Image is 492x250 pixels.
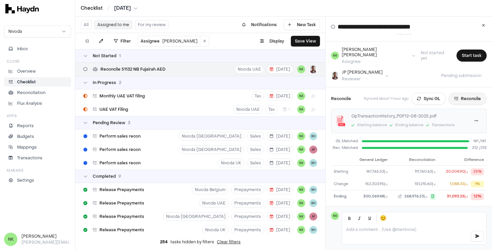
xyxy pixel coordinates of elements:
[436,73,487,78] span: Pending submission
[364,96,409,102] p: Synced about 1 hour ago
[238,19,281,30] button: Notifications
[356,181,388,187] div: د.إ152,303.95
[252,92,264,100] button: Tax
[415,50,454,61] span: Not started yet
[93,174,116,179] span: Completed
[4,153,71,163] a: Transactions
[247,132,264,141] button: Sales
[309,159,317,167] span: BH
[297,105,305,113] span: NK
[393,181,435,187] button: د.إ151,215.60
[17,177,34,183] p: Settings
[119,80,121,85] span: 2
[390,155,438,166] th: Reconciliation
[280,105,293,114] button: +
[217,239,241,245] button: Clear filters
[128,120,130,126] span: 3
[270,187,290,192] span: [DATE]
[247,145,264,154] button: Sales
[309,199,317,207] button: BH
[331,178,353,190] td: Change
[335,115,346,126] img: application/pdf
[4,77,71,87] a: Checklist
[415,181,435,187] span: د.إ151,215.60
[297,159,305,167] button: NK
[345,214,354,223] button: Bold (Ctrl+B)
[393,169,435,175] button: د.إ117,760.63
[218,159,244,167] button: Nivoda UK
[99,160,141,166] span: Perform sales recon
[297,186,305,194] span: NK
[342,70,383,75] div: JP [PERSON_NAME]
[471,181,484,188] div: 1%
[75,234,325,250] div: tasks hidden by filters
[93,120,125,126] span: Pending Review
[297,226,305,234] button: NK
[114,5,131,12] span: [DATE]
[265,105,278,114] button: Tax
[179,145,244,154] button: Nivoda [GEOGRAPHIC_DATA]
[291,36,320,47] button: Save View
[331,166,353,178] td: Starting
[138,37,200,45] button: Assignee[PERSON_NAME]
[331,70,389,82] button: JP SmitJP [PERSON_NAME]Reviewer
[4,143,71,152] a: Mappings
[99,187,144,192] span: Release Prepayments
[93,80,116,85] span: In Progress
[438,155,487,166] th: Difference
[297,213,305,221] span: NK
[118,174,121,179] span: 9
[267,92,293,100] button: [DATE]
[99,214,144,219] span: Release Prepayments
[309,186,317,194] button: BH
[267,132,293,141] button: [DATE]
[331,47,415,64] button: NK[PERSON_NAME] [PERSON_NAME]Assignee
[270,147,290,152] span: [DATE]
[379,214,388,223] button: 😊
[270,227,290,233] span: [DATE]
[270,200,290,206] span: [DATE]
[309,65,317,73] img: JP Smit
[7,59,20,64] h3: Close
[342,47,409,58] div: [PERSON_NAME] [PERSON_NAME]
[17,155,43,161] p: Transactions
[297,132,305,140] span: NK
[256,36,288,47] button: Display
[395,122,423,128] div: Ending balance
[21,233,71,239] h3: [PERSON_NAME]
[4,233,17,246] span: NK
[99,227,144,233] span: Release Prepayments
[202,226,229,234] button: Nivoda UK
[351,113,465,119] div: OpTransactionHistory_PDF12-08-2025.pdf
[81,5,138,12] nav: breadcrumb
[471,193,484,200] div: 12%
[4,99,71,108] a: Flux Analysis
[192,185,229,194] button: Nivoda Belgium
[270,93,290,99] span: [DATE]
[179,132,244,141] button: Nivoda [GEOGRAPHIC_DATA]
[297,146,305,154] button: NK
[231,212,264,221] button: Prepayments
[342,76,383,82] div: Reviewer
[99,200,144,206] span: Release Prepayments
[448,93,487,105] button: Reconcile
[99,134,141,139] span: Perform sales recon
[472,145,487,151] span: 212 / 213
[447,194,468,199] div: د.إ31,093.25
[4,121,71,131] a: Reports
[357,122,387,128] div: Starting balance
[471,168,484,175] div: 25%
[233,105,263,114] button: Nivoda UAE
[309,132,317,140] button: BH
[267,199,293,207] button: [DATE]
[135,20,169,29] button: For my review
[17,90,46,96] p: Reconciliation
[283,19,320,30] button: New Task
[331,212,339,220] span: NK
[5,4,39,13] img: svg+xml,%3c
[81,20,92,29] button: All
